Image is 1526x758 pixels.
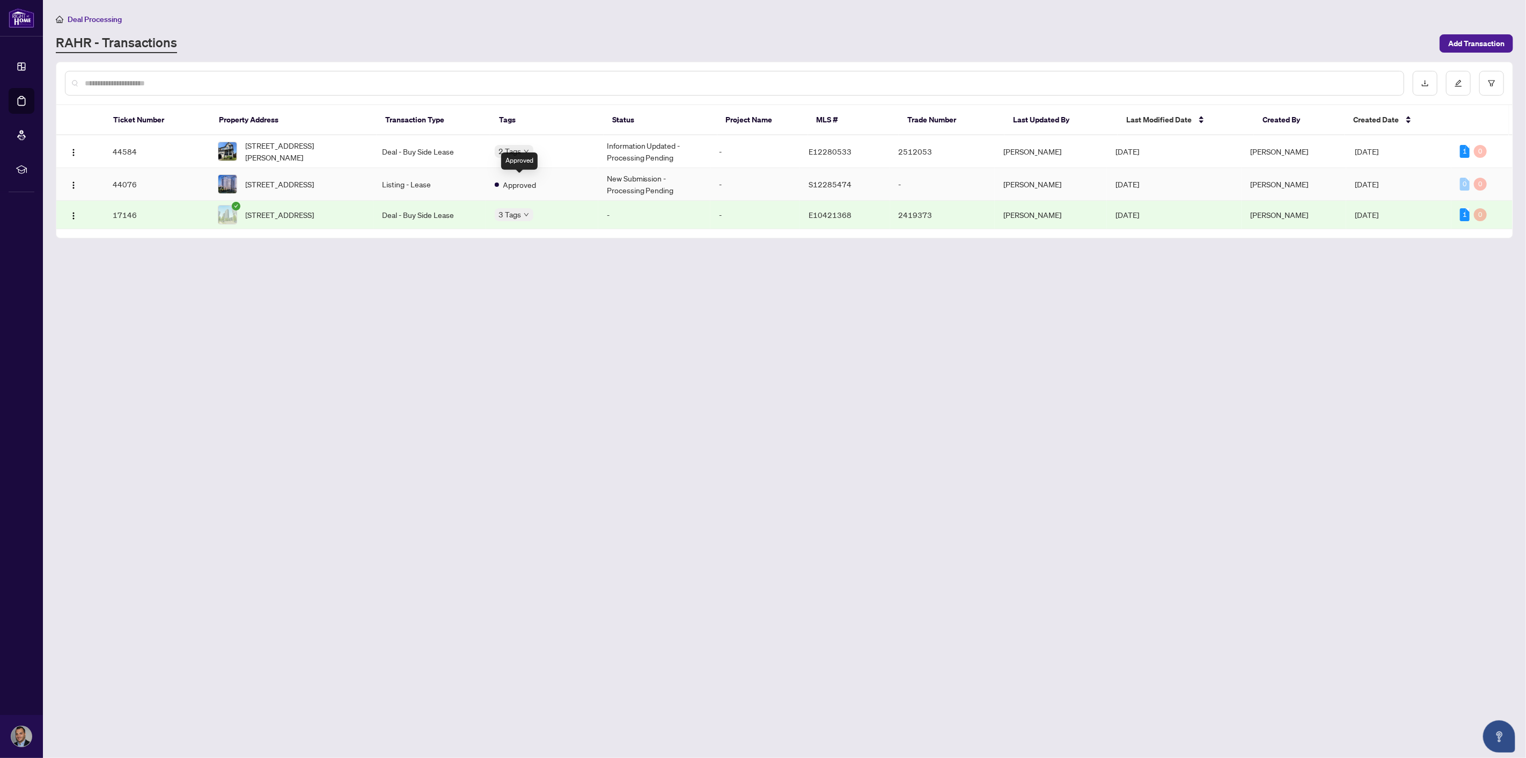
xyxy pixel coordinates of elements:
[104,168,209,201] td: 44076
[524,149,529,154] span: down
[104,201,209,229] td: 17146
[1460,208,1470,221] div: 1
[373,201,486,229] td: Deal - Buy Side Lease
[808,105,899,135] th: MLS #
[218,175,237,193] img: thumbnail-img
[377,105,490,135] th: Transaction Type
[104,135,209,168] td: 44584
[218,206,237,224] img: thumbnail-img
[890,201,995,229] td: 2419373
[524,212,529,217] span: down
[598,135,710,168] td: Information Updated - Processing Pending
[11,726,32,747] img: Profile Icon
[499,145,522,157] span: 2 Tags
[232,202,240,210] span: check-circle
[890,135,995,168] td: 2512053
[1353,114,1399,126] span: Created Date
[1250,147,1308,156] span: [PERSON_NAME]
[1474,178,1487,191] div: 0
[1448,35,1505,52] span: Add Transaction
[9,8,34,28] img: logo
[899,105,1004,135] th: Trade Number
[1250,210,1308,220] span: [PERSON_NAME]
[995,201,1107,229] td: [PERSON_NAME]
[69,148,78,157] img: Logo
[710,201,800,229] td: -
[710,135,800,168] td: -
[598,201,710,229] td: -
[1118,105,1254,135] th: Last Modified Date
[1446,71,1471,96] button: edit
[501,152,538,170] div: Approved
[1254,105,1345,135] th: Created By
[65,143,82,160] button: Logo
[218,142,237,161] img: thumbnail-img
[809,210,852,220] span: E10421368
[717,105,808,135] th: Project Name
[499,208,522,221] span: 3 Tags
[1004,105,1118,135] th: Last Updated By
[56,34,177,53] a: RAHR - Transactions
[1250,179,1308,189] span: [PERSON_NAME]
[69,212,78,220] img: Logo
[56,16,63,23] span: home
[373,135,486,168] td: Deal - Buy Side Lease
[1474,208,1487,221] div: 0
[65,176,82,193] button: Logo
[246,209,314,221] span: [STREET_ADDRESS]
[1474,145,1487,158] div: 0
[373,168,486,201] td: Listing - Lease
[1116,147,1139,156] span: [DATE]
[210,105,377,135] th: Property Address
[890,168,995,201] td: -
[604,105,717,135] th: Status
[1116,210,1139,220] span: [DATE]
[1355,147,1378,156] span: [DATE]
[809,179,852,189] span: S12285474
[1126,114,1192,126] span: Last Modified Date
[1488,79,1495,87] span: filter
[598,168,710,201] td: New Submission - Processing Pending
[1413,71,1437,96] button: download
[1440,34,1513,53] button: Add Transaction
[1460,145,1470,158] div: 1
[490,105,604,135] th: Tags
[246,178,314,190] span: [STREET_ADDRESS]
[246,140,365,163] span: [STREET_ADDRESS][PERSON_NAME]
[1116,179,1139,189] span: [DATE]
[1355,179,1378,189] span: [DATE]
[69,181,78,189] img: Logo
[1483,720,1515,753] button: Open asap
[710,168,800,201] td: -
[503,179,537,191] span: Approved
[1355,210,1378,220] span: [DATE]
[1455,79,1462,87] span: edit
[1479,71,1504,96] button: filter
[65,206,82,223] button: Logo
[105,105,210,135] th: Ticket Number
[1421,79,1429,87] span: download
[1345,105,1450,135] th: Created Date
[68,14,122,24] span: Deal Processing
[995,135,1107,168] td: [PERSON_NAME]
[995,168,1107,201] td: [PERSON_NAME]
[809,147,852,156] span: E12280533
[1460,178,1470,191] div: 0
